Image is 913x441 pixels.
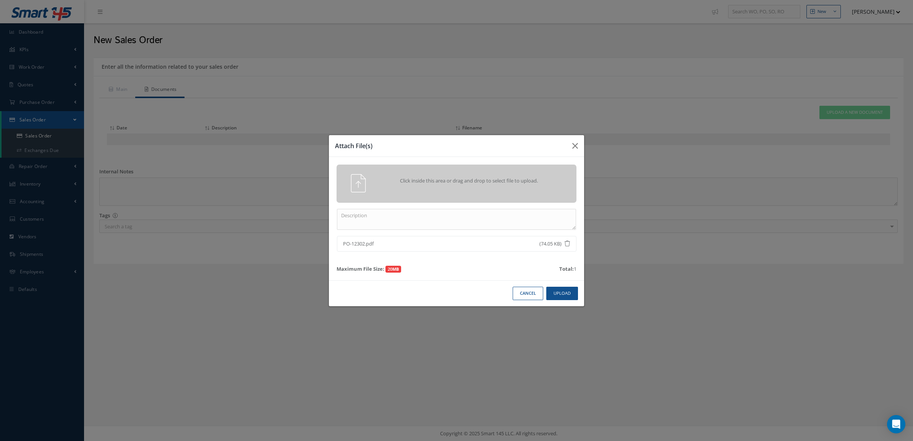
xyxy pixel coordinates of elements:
button: Upload [546,287,578,300]
h3: Attach File(s) [335,141,566,150]
button: Cancel [513,287,543,300]
span: PO-12302.pdf [343,240,513,248]
span: (74.05 KB) [539,240,565,248]
strong: Maximum File Size: [337,265,384,272]
strong: MB [392,266,399,272]
img: svg+xml;base64,PHN2ZyB4bWxucz0iaHR0cDovL3d3dy53My5vcmcvMjAwMC9zdmciIHhtbG5zOnhsaW5rPSJodHRwOi8vd3... [349,174,367,192]
strong: Total: [559,265,574,272]
div: Open Intercom Messenger [887,415,905,433]
span: Click inside this area or drag and drop to select file to upload. [382,177,556,185]
div: 1 [559,265,576,273]
span: 20 [385,266,401,273]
